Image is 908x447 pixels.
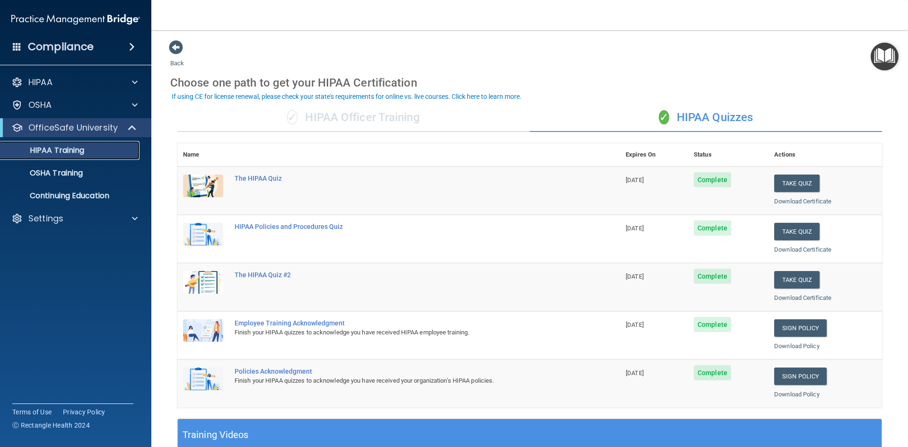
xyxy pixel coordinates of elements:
span: [DATE] [626,225,644,232]
div: Employee Training Acknowledgment [235,319,573,327]
span: [DATE] [626,176,644,184]
div: If using CE for license renewal, please check your state's requirements for online vs. live cours... [172,93,522,100]
div: HIPAA Quizzes [530,104,882,132]
a: Download Certificate [774,246,831,253]
div: Choose one path to get your HIPAA Certification [170,69,889,96]
a: Back [170,48,184,67]
img: PMB logo [11,10,140,29]
a: Privacy Policy [63,407,105,417]
span: Complete [694,317,731,332]
div: HIPAA Policies and Procedures Quiz [235,223,573,230]
p: OfficeSafe University [28,122,118,133]
div: Finish your HIPAA quizzes to acknowledge you have received HIPAA employee training. [235,327,573,338]
a: Sign Policy [774,319,827,337]
th: Status [688,143,768,167]
a: OfficeSafe University [11,122,137,133]
h4: Compliance [28,40,94,53]
div: Policies Acknowledgment [235,368,573,375]
a: Terms of Use [12,407,52,417]
p: OSHA [28,99,52,111]
a: Download Certificate [774,294,831,301]
button: Take Quiz [774,223,820,240]
p: Continuing Education [6,191,135,201]
p: Settings [28,213,63,224]
a: HIPAA [11,77,138,88]
p: OSHA Training [6,168,83,178]
span: Complete [694,172,731,187]
span: Complete [694,220,731,236]
th: Name [177,143,229,167]
span: [DATE] [626,273,644,280]
span: [DATE] [626,369,644,377]
th: Expires On [620,143,688,167]
span: Complete [694,365,731,380]
a: Settings [11,213,138,224]
a: OSHA [11,99,138,111]
div: The HIPAA Quiz #2 [235,271,573,279]
h5: Training Videos [183,427,249,443]
span: [DATE] [626,321,644,328]
button: If using CE for license renewal, please check your state's requirements for online vs. live cours... [170,92,523,101]
p: HIPAA Training [6,146,84,155]
iframe: Drift Widget Chat Controller [744,380,897,418]
span: Complete [694,269,731,284]
span: Ⓒ Rectangle Health 2024 [12,421,90,430]
div: The HIPAA Quiz [235,175,573,182]
button: Take Quiz [774,271,820,289]
button: Open Resource Center [871,43,899,70]
span: ✓ [659,110,669,124]
a: Sign Policy [774,368,827,385]
a: Download Certificate [774,198,831,205]
th: Actions [768,143,882,167]
span: ✓ [287,110,297,124]
p: HIPAA [28,77,52,88]
a: Download Policy [774,342,820,350]
button: Take Quiz [774,175,820,192]
div: HIPAA Officer Training [177,104,530,132]
div: Finish your HIPAA quizzes to acknowledge you have received your organization’s HIPAA policies. [235,375,573,386]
